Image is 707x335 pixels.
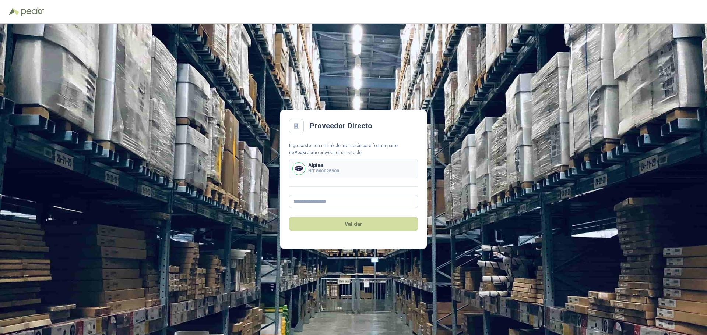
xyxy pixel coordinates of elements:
[9,8,19,15] img: Logo
[294,150,307,155] b: Peakr
[308,168,339,175] p: NIT
[21,7,44,16] img: Peakr
[289,142,418,156] div: Ingresaste con un link de invitación para formar parte de como proveedor directo de:
[310,120,372,132] h2: Proveedor Directo
[293,163,305,175] img: Company Logo
[308,163,339,168] p: Alpina
[289,217,418,231] button: Validar
[316,168,339,174] b: 860025900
